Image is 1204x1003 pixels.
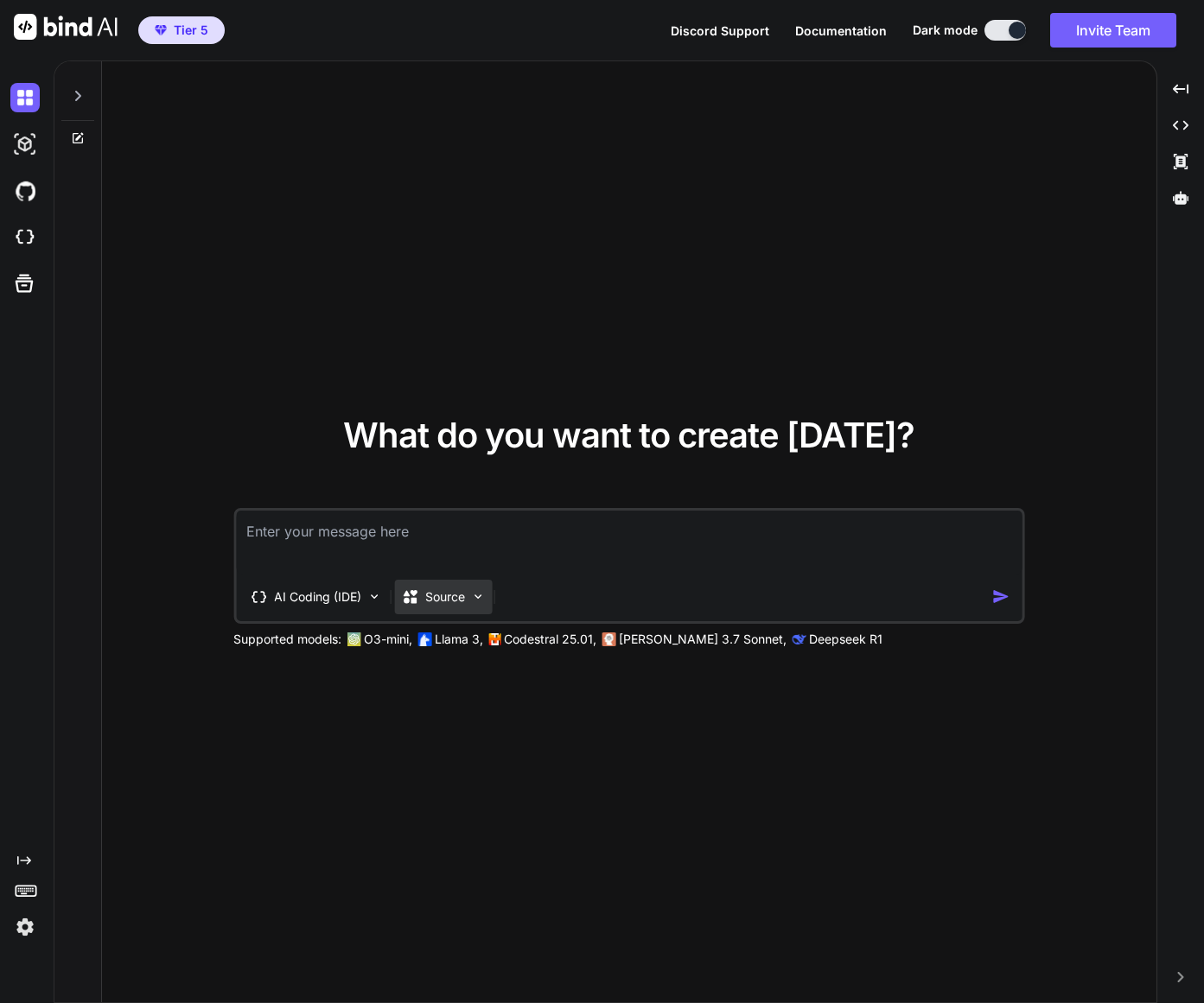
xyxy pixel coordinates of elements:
[10,83,40,112] img: darkChat
[792,632,806,646] img: claude
[671,23,769,38] span: Discord Support
[366,589,381,604] img: Pick Tools
[1050,13,1176,48] button: Invite Team
[795,23,887,38] span: Documentation
[174,22,208,39] span: Tier 5
[10,176,40,206] img: githubDark
[425,588,465,606] p: Source
[10,912,40,942] img: settings
[795,22,887,40] button: Documentation
[233,631,341,648] p: Supported models:
[343,414,914,456] span: What do you want to create [DATE]?
[155,25,167,35] img: premium
[809,631,882,648] p: Deepseek R1
[274,588,361,606] p: AI Coding (IDE)
[504,631,596,648] p: Codestral 25.01,
[364,631,412,648] p: O3-mini,
[602,632,615,646] img: claude
[417,632,431,646] img: Llama2
[435,631,483,648] p: Llama 3,
[488,633,500,645] img: Mistral-AI
[10,223,40,252] img: cloudideIcon
[913,22,978,39] span: Dark mode
[10,130,40,159] img: darkAi-studio
[14,14,118,40] img: Bind AI
[671,22,769,40] button: Discord Support
[347,632,360,646] img: GPT-4
[991,587,1010,606] img: icon
[619,631,787,648] p: [PERSON_NAME] 3.7 Sonnet,
[138,16,225,44] button: premiumTier 5
[470,589,485,604] img: Pick Models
